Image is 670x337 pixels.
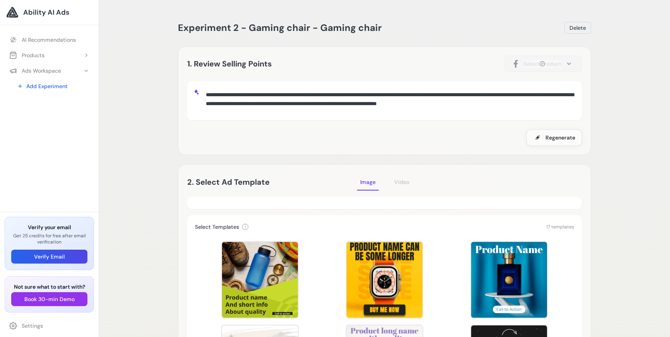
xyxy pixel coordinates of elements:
button: Delete [564,22,591,34]
a: Ability AI Ads [6,6,92,19]
button: Regenerate [526,129,582,146]
button: Ads Workspace [5,64,94,78]
a: AI Recommendations [5,33,94,47]
button: Products [5,48,94,62]
h3: Verify your email [11,223,87,231]
button: Video [391,174,412,191]
span: Video [394,179,409,186]
h3: Not sure what to start with? [11,283,87,291]
span: Regenerate [545,134,575,141]
span: Ability AI Ads [23,7,69,18]
button: Verify Email [11,250,87,264]
a: Add Experiment [12,79,94,93]
span: Image [360,179,376,186]
span: Experiment 2 - Gaming chair - Gaming chair [178,22,382,34]
h3: Select Templates [195,223,239,231]
span: Select Product [523,60,561,68]
a: Settings [5,319,94,333]
p: Get 25 credits for free after email verification [11,233,87,245]
span: i [245,224,246,230]
span: 17 templates [546,224,574,230]
div: Products [9,51,44,59]
div: Ads Workspace [9,67,61,75]
button: Select Product [504,56,582,72]
button: Book 30-min Demo [11,292,87,306]
h2: 2. Select Ad Template [187,176,357,188]
button: Image [357,174,379,191]
span: Delete [569,24,586,32]
h2: 1. Review Selling Points [187,58,272,70]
